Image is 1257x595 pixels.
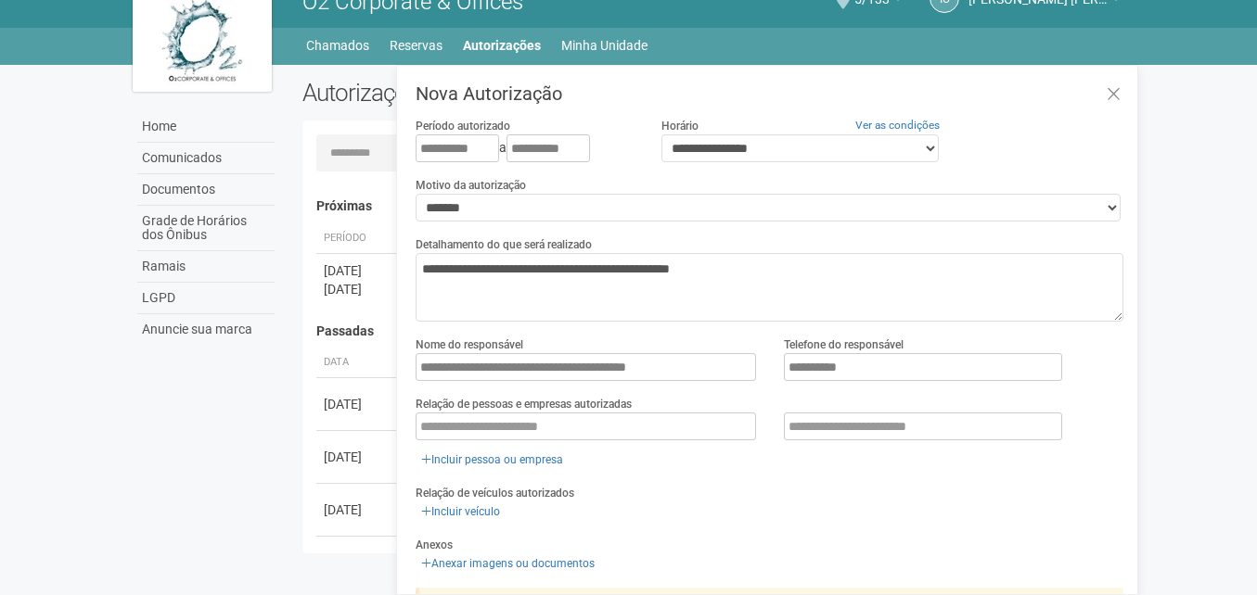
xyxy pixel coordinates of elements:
[463,32,541,58] a: Autorizações
[324,500,392,519] div: [DATE]
[137,143,275,174] a: Comunicados
[416,537,453,553] label: Anexos
[416,134,633,162] div: a
[661,118,699,134] label: Horário
[324,395,392,413] div: [DATE]
[561,32,648,58] a: Minha Unidade
[137,314,275,345] a: Anuncie sua marca
[316,348,400,378] th: Data
[416,449,569,470] a: Incluir pessoa ou empresa
[302,79,699,107] h2: Autorizações
[416,553,600,574] a: Anexar imagens ou documentos
[137,111,275,143] a: Home
[416,177,526,194] label: Motivo da autorização
[137,174,275,206] a: Documentos
[784,336,904,353] label: Telefone do responsável
[137,283,275,314] a: LGPD
[316,199,1111,213] h4: Próximas
[416,118,510,134] label: Período autorizado
[855,119,940,132] a: Ver as condições
[137,206,275,251] a: Grade de Horários dos Ônibus
[416,336,523,353] label: Nome do responsável
[324,261,392,280] div: [DATE]
[137,251,275,283] a: Ramais
[416,236,592,253] label: Detalhamento do que será realizado
[316,324,1111,338] h4: Passadas
[416,485,574,501] label: Relação de veículos autorizados
[324,280,392,298] div: [DATE]
[416,501,506,522] a: Incluir veículo
[306,32,369,58] a: Chamados
[416,84,1123,103] h3: Nova Autorização
[316,223,400,254] th: Período
[390,32,443,58] a: Reservas
[416,396,632,412] label: Relação de pessoas e empresas autorizadas
[324,448,392,466] div: [DATE]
